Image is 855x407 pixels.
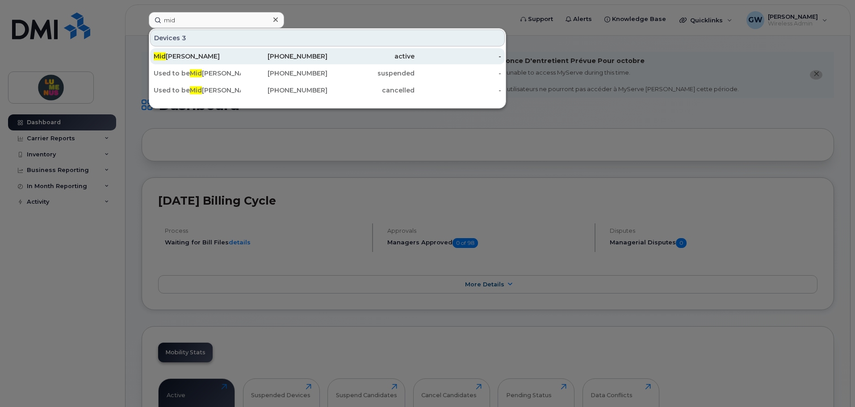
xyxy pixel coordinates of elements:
[150,29,505,46] div: Devices
[327,86,415,95] div: cancelled
[415,69,502,78] div: -
[190,69,202,77] span: Mid
[327,52,415,61] div: active
[241,86,328,95] div: [PHONE_NUMBER]
[182,34,186,42] span: 3
[150,65,505,81] a: Used to beMid[PERSON_NAME][PHONE_NUMBER]suspended-
[241,52,328,61] div: [PHONE_NUMBER]
[154,52,166,60] span: Mid
[150,48,505,64] a: Mid[PERSON_NAME][PHONE_NUMBER]active-
[154,86,241,95] div: Used to be [PERSON_NAME]
[154,52,241,61] div: [PERSON_NAME]
[415,52,502,61] div: -
[327,69,415,78] div: suspended
[154,69,241,78] div: Used to be [PERSON_NAME]
[415,86,502,95] div: -
[241,69,328,78] div: [PHONE_NUMBER]
[150,82,505,98] a: Used to beMid[PERSON_NAME][PHONE_NUMBER]cancelled-
[190,86,202,94] span: Mid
